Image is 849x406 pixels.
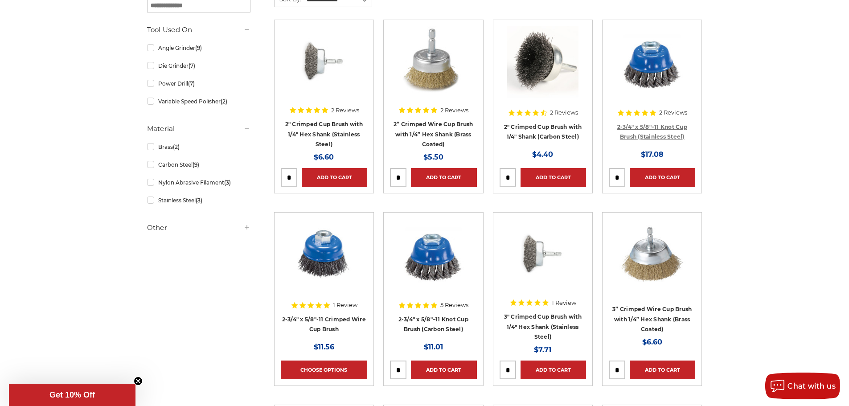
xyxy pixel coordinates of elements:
[314,153,334,161] span: $6.60
[507,219,578,290] img: 3" Crimped Cup Brush with 1/4" Hex Shank
[134,377,143,385] button: Close teaser
[609,219,695,305] a: 3" Crimped Cup Brush with Brass Bristles and 1/4 Inch Hex Shank
[411,168,476,187] a: Add to Cart
[196,197,202,204] span: (3)
[224,179,231,186] span: (3)
[302,168,367,187] a: Add to Cart
[195,45,202,51] span: (9)
[411,361,476,379] a: Add to Cart
[390,26,476,113] a: 2" brass crimped wire cup brush with 1/4" hex shank
[390,219,476,305] a: 2-3/4″ x 5/8″–11 Knot Cup Brush (Carbon Steel)
[147,40,250,56] a: Angle Grinder
[507,26,578,98] img: Crimped Wire Cup Brush with Shank
[147,94,250,109] a: Variable Speed Polisher
[281,361,367,379] a: Choose Options
[188,80,195,87] span: (7)
[147,76,250,91] a: Power Drill
[521,361,586,379] a: Add to Cart
[642,338,662,346] span: $6.60
[394,121,473,148] a: 2” Crimped Wire Cup Brush with 1/4” Hex Shank (Brass Coated)
[398,219,469,290] img: 2-3/4″ x 5/8″–11 Knot Cup Brush (Carbon Steel)
[147,139,250,155] a: Brass
[630,361,695,379] a: Add to Cart
[609,26,695,113] a: 2-3/4″ x 5/8″–11 Knot Cup Brush (Stainless Steel)
[288,219,360,290] img: 2-3/4" x 5/8"-11 Crimped Wire Cup Brush
[147,175,250,190] a: Nylon Abrasive Filament
[534,345,551,354] span: $7.71
[333,302,357,308] span: 1 Review
[147,58,250,74] a: Die Grinder
[532,150,553,159] span: $4.40
[440,302,468,308] span: 5 Reviews
[285,121,363,148] a: 2" Crimped Cup Brush with 1/4" Hex Shank (Stainless Steel)
[440,107,468,113] span: 2 Reviews
[616,219,688,290] img: 3" Crimped Cup Brush with Brass Bristles and 1/4 Inch Hex Shank
[787,382,836,390] span: Chat with us
[423,153,443,161] span: $5.50
[521,168,586,187] a: Add to Cart
[641,150,664,159] span: $17.08
[504,313,582,340] a: 3" Crimped Cup Brush with 1/4" Hex Shank (Stainless Steel)
[617,123,687,140] a: 2-3/4″ x 5/8″–11 Knot Cup Brush (Stainless Steel)
[173,144,180,150] span: (2)
[398,316,468,333] a: 2-3/4″ x 5/8″–11 Knot Cup Brush (Carbon Steel)
[616,26,688,98] img: 2-3/4″ x 5/8″–11 Knot Cup Brush (Stainless Steel)
[398,26,469,98] img: 2" brass crimped wire cup brush with 1/4" hex shank
[49,390,95,399] span: Get 10% Off
[147,157,250,172] a: Carbon Steel
[147,123,250,134] h5: Material
[282,316,366,333] a: 2-3/4" x 5/8"-11 Crimped Wire Cup Brush
[504,123,582,140] a: 2" Crimped Cup Brush with 1/4" Shank (Carbon Steel)
[147,193,250,208] a: Stainless Steel
[314,343,334,351] span: $11.56
[189,62,195,69] span: (7)
[552,300,576,306] span: 1 Review
[424,343,443,351] span: $11.01
[630,168,695,187] a: Add to Cart
[281,26,367,113] a: 2" Crimped Cup Brush 193220B
[331,107,359,113] span: 2 Reviews
[221,98,227,105] span: (2)
[765,373,840,399] button: Chat with us
[659,110,687,115] span: 2 Reviews
[9,384,135,406] div: Get 10% OffClose teaser
[288,26,360,98] img: 2" Crimped Cup Brush 193220B
[281,219,367,305] a: 2-3/4" x 5/8"-11 Crimped Wire Cup Brush
[612,306,692,332] a: 3” Crimped Wire Cup Brush with 1/4” Hex Shank (Brass Coated)
[550,110,578,115] span: 2 Reviews
[500,219,586,305] a: 3" Crimped Cup Brush with 1/4" Hex Shank
[147,222,250,233] h5: Other
[147,25,250,35] h5: Tool Used On
[500,26,586,113] a: Crimped Wire Cup Brush with Shank
[193,161,199,168] span: (9)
